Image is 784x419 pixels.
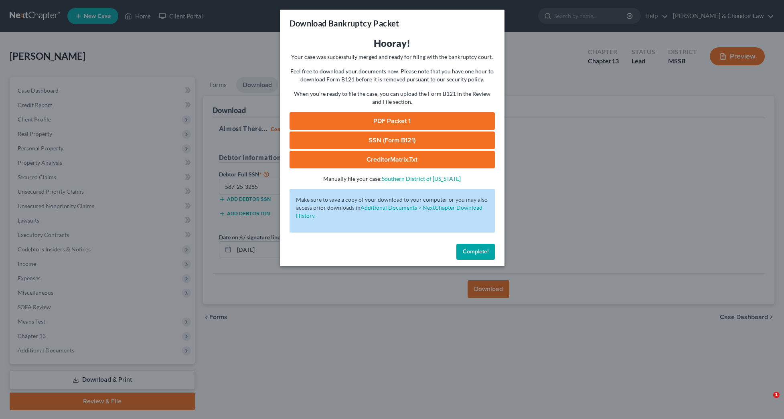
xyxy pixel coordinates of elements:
[296,196,488,220] p: Make sure to save a copy of your download to your computer or you may also access prior downloads in
[290,37,495,50] h3: Hooray!
[296,204,482,219] a: Additional Documents > NextChapter Download History.
[290,67,495,83] p: Feel free to download your documents now. Please note that you have one hour to download Form B12...
[290,53,495,61] p: Your case was successfully merged and ready for filing with the bankruptcy court.
[463,248,488,255] span: Complete!
[290,90,495,106] p: When you're ready to file the case, you can upload the Form B121 in the Review and File section.
[290,112,495,130] a: PDF Packet 1
[757,392,776,411] iframe: Intercom live chat
[290,18,399,29] h3: Download Bankruptcy Packet
[456,244,495,260] button: Complete!
[290,175,495,183] p: Manually file your case:
[290,132,495,149] a: SSN (Form B121)
[773,392,780,398] span: 1
[290,151,495,168] a: CreditorMatrix.txt
[382,175,461,182] a: Southern District of [US_STATE]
